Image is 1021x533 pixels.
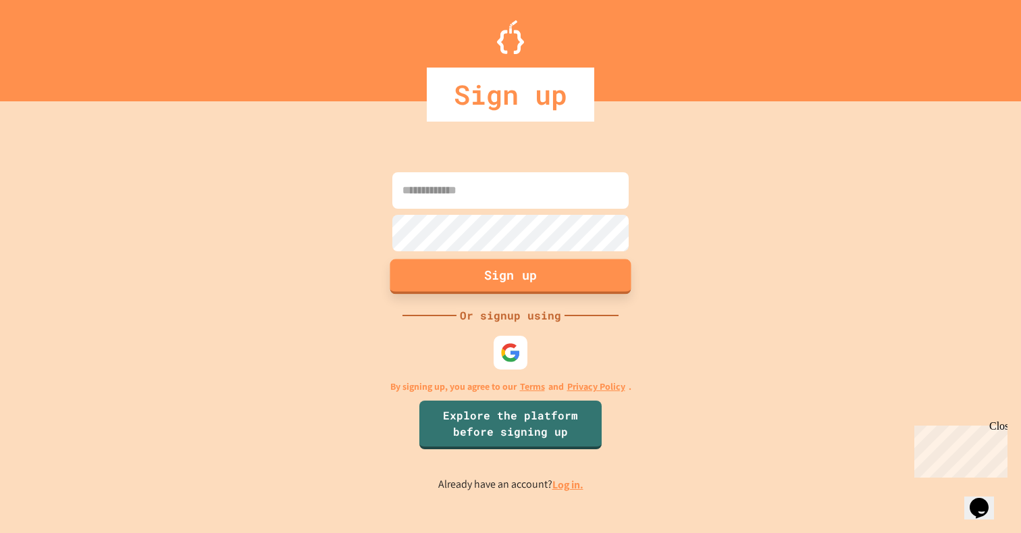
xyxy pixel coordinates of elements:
[438,476,583,493] p: Already have an account?
[390,380,631,394] p: By signing up, you agree to our and .
[567,380,625,394] a: Privacy Policy
[497,20,524,54] img: Logo.svg
[5,5,93,86] div: Chat with us now!Close
[419,401,602,449] a: Explore the platform before signing up
[427,68,594,122] div: Sign up
[456,307,565,324] div: Or signup using
[909,420,1007,478] iframe: chat widget
[390,259,631,294] button: Sign up
[500,342,521,363] img: google-icon.svg
[552,478,583,492] a: Log in.
[964,479,1007,519] iframe: chat widget
[520,380,545,394] a: Terms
